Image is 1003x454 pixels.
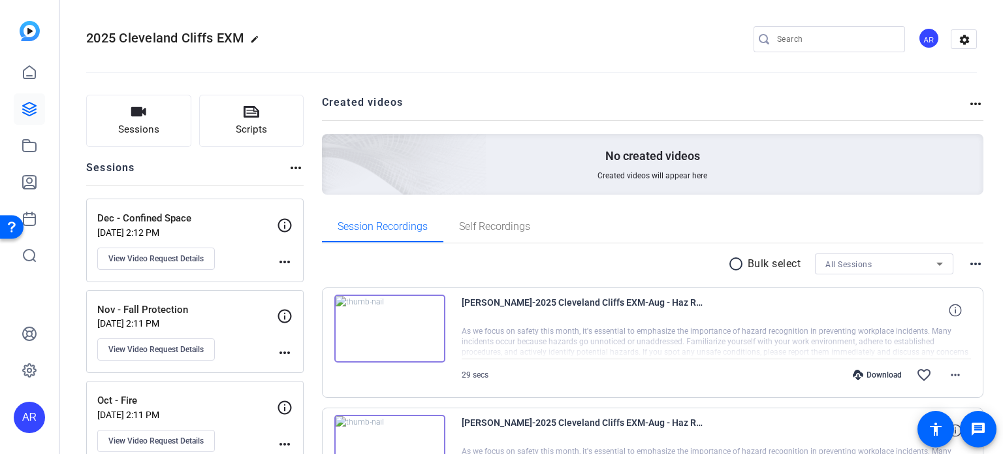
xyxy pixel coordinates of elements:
span: All Sessions [825,260,872,269]
button: Sessions [86,95,191,147]
button: View Video Request Details [97,338,215,361]
span: [PERSON_NAME]-2025 Cleveland Cliffs EXM-Aug - Haz Rec-1750706855430-webcam [462,295,703,326]
mat-icon: favorite_border [916,367,932,383]
p: Oct - Fire [97,393,277,408]
p: Bulk select [748,256,801,272]
span: 2025 Cleveland Cliffs EXM [86,30,244,46]
span: View Video Request Details [108,253,204,264]
mat-icon: more_horiz [277,254,293,270]
input: Search [777,31,895,47]
p: [DATE] 2:12 PM [97,227,277,238]
mat-icon: more_horiz [968,256,983,272]
mat-icon: more_horiz [968,96,983,112]
p: Dec - Confined Space [97,211,277,226]
span: View Video Request Details [108,344,204,355]
span: Self Recordings [459,221,530,232]
span: Created videos will appear here [597,170,707,181]
button: View Video Request Details [97,430,215,452]
span: View Video Request Details [108,436,204,446]
span: Scripts [236,122,267,137]
mat-icon: accessibility [928,421,944,437]
button: Scripts [199,95,304,147]
span: 29 secs [462,370,488,380]
img: thumb-nail [334,295,445,363]
mat-icon: radio_button_unchecked [728,256,748,272]
div: Download [846,370,908,380]
mat-icon: message [970,421,986,437]
span: Sessions [118,122,159,137]
img: Creted videos background [176,5,487,288]
mat-icon: more_horiz [288,160,304,176]
h2: Created videos [322,95,968,120]
p: Nov - Fall Protection [97,302,277,317]
mat-icon: settings [951,30,978,50]
mat-icon: more_horiz [947,367,963,383]
span: Session Recordings [338,221,428,232]
p: [DATE] 2:11 PM [97,410,277,420]
p: No created videos [605,148,700,164]
ngx-avatar: AJ Ruperto [918,27,941,50]
span: [PERSON_NAME]-2025 Cleveland Cliffs EXM-Aug - Haz Rec-1750706610698-webcam [462,415,703,446]
mat-icon: more_horiz [277,436,293,452]
div: AR [918,27,940,49]
button: View Video Request Details [97,248,215,270]
div: AR [14,402,45,433]
p: [DATE] 2:11 PM [97,318,277,329]
mat-icon: more_horiz [277,345,293,361]
h2: Sessions [86,160,135,185]
img: blue-gradient.svg [20,21,40,41]
mat-icon: edit [250,35,266,50]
